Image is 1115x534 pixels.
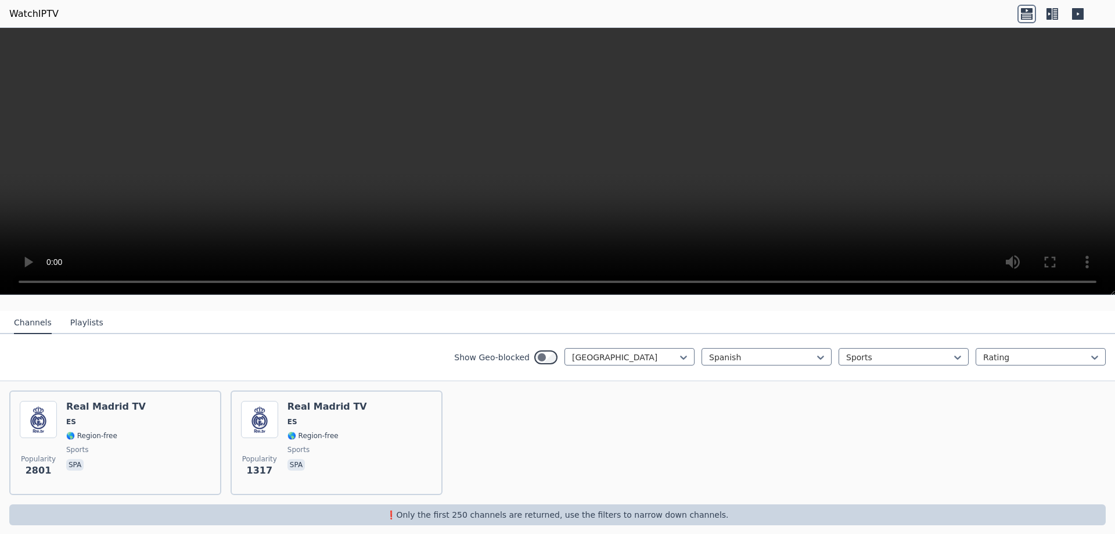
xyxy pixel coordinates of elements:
[14,312,52,334] button: Channels
[21,454,56,464] span: Popularity
[242,454,277,464] span: Popularity
[241,401,278,438] img: Real Madrid TV
[26,464,52,478] span: 2801
[247,464,273,478] span: 1317
[287,445,310,454] span: sports
[287,401,367,413] h6: Real Madrid TV
[66,417,76,427] span: ES
[66,431,117,440] span: 🌎 Region-free
[14,509,1101,521] p: ❗️Only the first 250 channels are returned, use the filters to narrow down channels.
[66,445,88,454] span: sports
[20,401,57,438] img: Real Madrid TV
[66,401,146,413] h6: Real Madrid TV
[287,431,339,440] span: 🌎 Region-free
[287,417,297,427] span: ES
[66,459,84,471] p: spa
[70,312,103,334] button: Playlists
[454,352,530,363] label: Show Geo-blocked
[287,459,305,471] p: spa
[9,7,59,21] a: WatchIPTV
